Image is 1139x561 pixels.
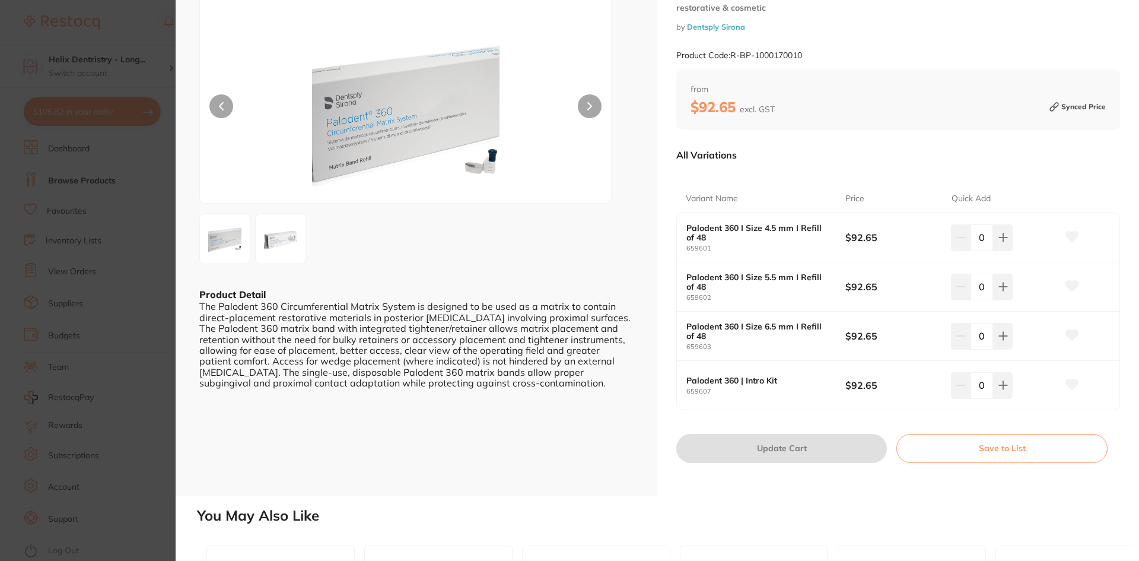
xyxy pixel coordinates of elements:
[686,223,829,242] b: Palodent 360 I Size 4.5 mm I Refill of 48
[676,434,887,462] button: Update Cart
[740,104,775,115] span: excl. GST
[199,301,634,388] div: The Palodent 360 Circumferential Matrix System is designed to be used as a matrix to contain dire...
[687,22,745,31] a: Dentsply Sirona
[203,217,246,260] img: NTk2MDEucG5n
[686,376,829,385] b: Palodent 360 | Intro Kit
[686,322,829,341] b: Palodent 360 I Size 6.5 mm I Refill of 48
[691,98,775,116] b: $92.65
[845,193,864,205] p: Price
[197,508,1134,524] h2: You May Also Like
[686,294,845,302] small: 659602
[199,289,266,300] b: Product Detail
[691,84,1106,96] span: from
[845,329,941,343] b: $92.65
[686,343,845,351] small: 659603
[845,379,941,392] b: $92.65
[686,272,829,291] b: Palodent 360 I Size 5.5 mm I Refill of 48
[952,193,991,205] p: Quick Add
[686,245,845,252] small: 659601
[1049,98,1106,116] small: Synced Price
[896,434,1108,462] button: Save to List
[676,50,802,61] small: Product Code: R-BP-1000170010
[686,388,845,395] small: 659607
[845,280,941,293] b: $92.65
[676,23,1120,31] small: by
[676,149,737,161] p: All Variations
[676,3,1120,13] small: restorative & cosmetic
[282,15,529,203] img: NTk2MDEucG5n
[259,217,302,260] img: bmc
[845,231,941,244] b: $92.65
[686,193,738,205] p: Variant Name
